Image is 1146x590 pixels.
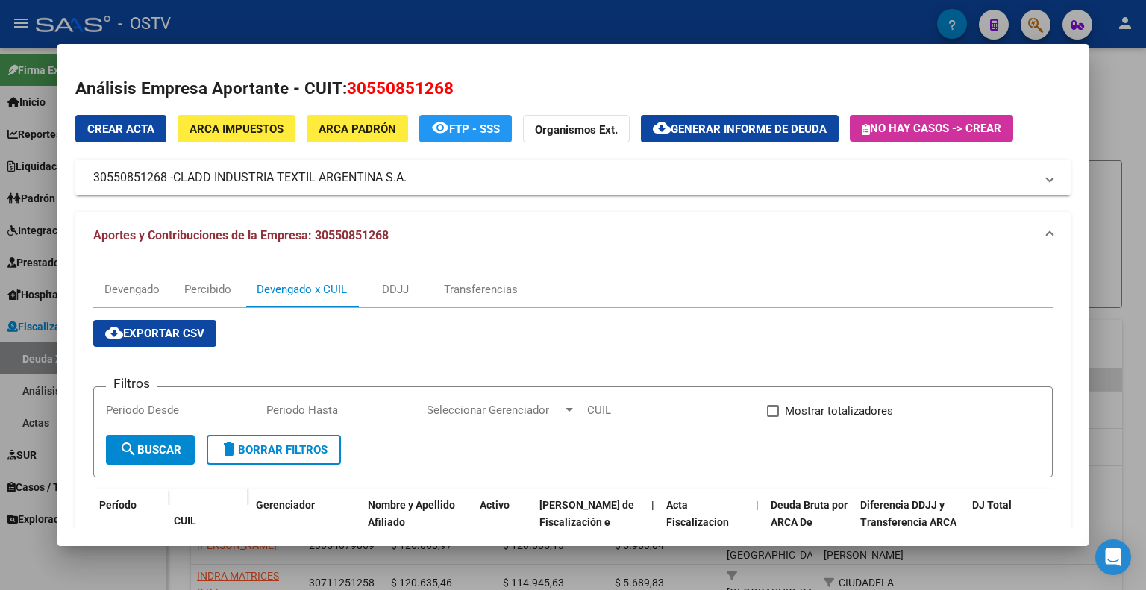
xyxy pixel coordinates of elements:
span: Seleccionar Gerenciador [427,404,563,417]
button: Organismos Ext. [523,115,630,142]
span: Nombre y Apellido Afiliado [368,499,455,528]
div: Devengado x CUIL [257,281,347,298]
datatable-header-cell: Nombre y Apellido Afiliado [362,489,474,589]
datatable-header-cell: Gerenciador [250,489,362,589]
span: Período [99,499,137,511]
mat-panel-title: 30550851268 - [93,169,1035,186]
datatable-header-cell: | [645,489,660,589]
span: Aportes y Contribuciones de la Empresa: 30550851268 [93,228,389,242]
span: | [651,499,654,511]
button: Crear Acta [75,115,166,142]
mat-icon: cloud_download [105,324,123,342]
datatable-header-cell: DJ Total [966,489,1078,589]
span: Deuda Bruta por ARCA De Empresa (toma en cuenta todos los afiliados) [771,499,848,579]
datatable-header-cell: Deuda Bruta Neto de Fiscalización e Incobrable [533,489,645,589]
span: Activo [480,499,510,511]
div: Open Intercom Messenger [1095,539,1131,575]
button: ARCA Impuestos [178,115,295,142]
div: DDJJ [382,281,409,298]
datatable-header-cell: Acta Fiscalizacion [660,489,750,589]
datatable-header-cell: Diferencia DDJJ y Transferencia ARCA [854,489,966,589]
strong: Organismos Ext. [535,123,618,136]
button: ARCA Padrón [307,115,408,142]
datatable-header-cell: Activo [474,489,533,589]
mat-icon: search [119,440,137,458]
span: Generar informe de deuda [671,122,827,136]
button: No hay casos -> Crear [850,115,1013,142]
datatable-header-cell: Deuda Bruta por ARCA De Empresa (toma en cuenta todos los afiliados) [765,489,854,589]
span: No hay casos -> Crear [862,122,1001,135]
mat-icon: delete [220,440,238,458]
span: Borrar Filtros [220,443,328,456]
div: Percibido [184,281,231,298]
button: Buscar [106,435,195,465]
span: | [756,499,759,511]
h3: Filtros [106,375,157,392]
h2: Análisis Empresa Aportante - CUIT: [75,76,1071,101]
button: Borrar Filtros [207,435,341,465]
span: CLADD INDUSTRIA TEXTIL ARGENTINA S.A. [173,169,407,186]
span: Gerenciador [256,499,315,511]
span: Acta Fiscalizacion [666,499,729,528]
span: ARCA Padrón [319,122,396,136]
div: Transferencias [444,281,518,298]
span: FTP - SSS [449,122,500,136]
datatable-header-cell: CUIL [168,505,250,537]
button: Exportar CSV [93,320,216,347]
span: Buscar [119,443,181,456]
span: Mostrar totalizadores [785,402,893,420]
span: Crear Acta [87,122,154,136]
button: FTP - SSS [419,115,512,142]
div: Devengado [104,281,160,298]
mat-expansion-panel-header: 30550851268 -CLADD INDUSTRIA TEXTIL ARGENTINA S.A. [75,160,1071,195]
span: 30550851268 [347,78,454,98]
span: ARCA Impuestos [190,122,284,136]
span: [PERSON_NAME] de Fiscalización e Incobrable [539,499,634,545]
datatable-header-cell: | [750,489,765,589]
span: Diferencia DDJJ y Transferencia ARCA [860,499,956,528]
button: Generar informe de deuda [641,115,839,142]
mat-icon: remove_red_eye [431,119,449,136]
span: DJ Total [972,499,1012,511]
span: CUIL [174,515,196,527]
mat-icon: cloud_download [653,119,671,136]
datatable-header-cell: Período [93,489,168,552]
mat-expansion-panel-header: Aportes y Contribuciones de la Empresa: 30550851268 [75,212,1071,260]
span: Exportar CSV [105,327,204,340]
